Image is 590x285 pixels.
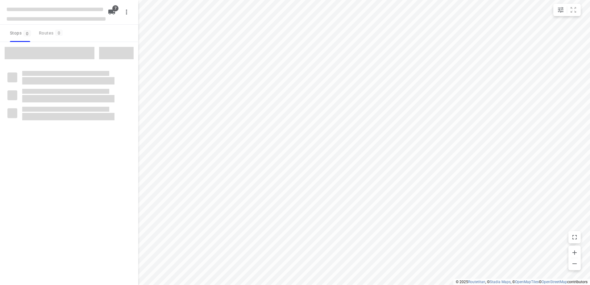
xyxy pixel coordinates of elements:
[553,4,581,16] div: small contained button group
[515,280,539,284] a: OpenMapTiles
[468,280,485,284] a: Routetitan
[542,280,567,284] a: OpenStreetMap
[456,280,588,284] li: © 2025 , © , © © contributors
[490,280,511,284] a: Stadia Maps
[555,4,567,16] button: Map settings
